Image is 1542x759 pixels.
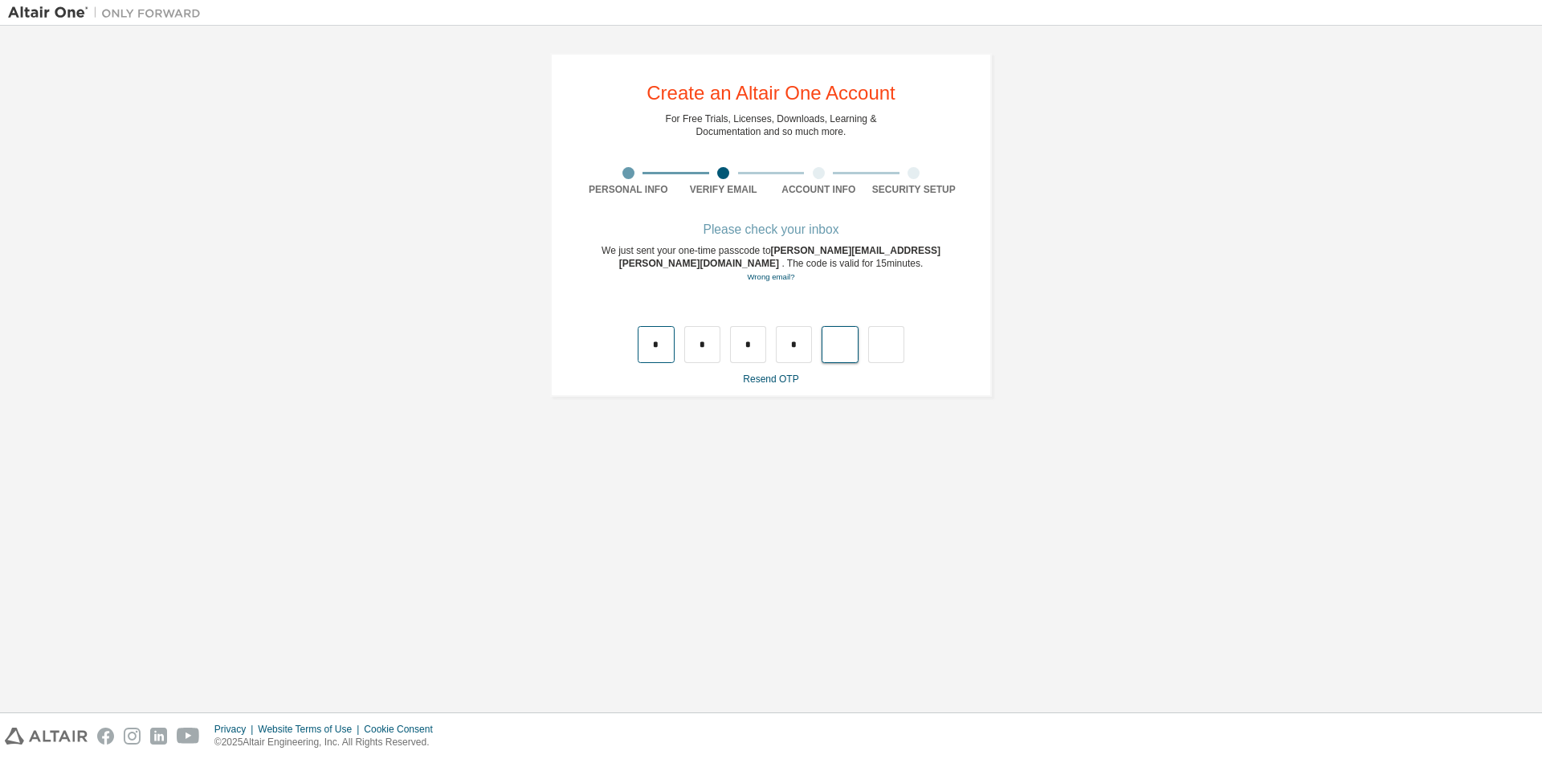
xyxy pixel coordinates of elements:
[124,728,141,745] img: instagram.svg
[676,183,772,196] div: Verify Email
[747,272,794,281] a: Go back to the registration form
[214,736,443,749] p: © 2025 Altair Engineering, Inc. All Rights Reserved.
[258,723,364,736] div: Website Terms of Use
[150,728,167,745] img: linkedin.svg
[647,84,895,103] div: Create an Altair One Account
[364,723,442,736] div: Cookie Consent
[743,373,798,385] a: Resend OTP
[619,245,940,269] span: [PERSON_NAME][EMAIL_ADDRESS][PERSON_NAME][DOMAIN_NAME]
[5,728,88,745] img: altair_logo.svg
[97,728,114,745] img: facebook.svg
[867,183,962,196] div: Security Setup
[581,225,961,235] div: Please check your inbox
[214,723,258,736] div: Privacy
[666,112,877,138] div: For Free Trials, Licenses, Downloads, Learning & Documentation and so much more.
[771,183,867,196] div: Account Info
[581,244,961,284] div: We just sent your one-time passcode to . The code is valid for 15 minutes.
[8,5,209,21] img: Altair One
[581,183,676,196] div: Personal Info
[177,728,200,745] img: youtube.svg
